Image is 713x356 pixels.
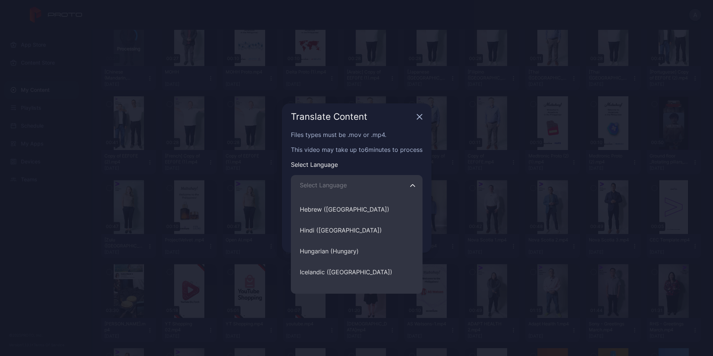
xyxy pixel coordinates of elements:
[291,220,423,241] button: Select LanguageGujarati ([GEOGRAPHIC_DATA])Hebrew ([GEOGRAPHIC_DATA])Hungarian (Hungary)Icelandic...
[291,175,423,196] input: Select LanguageGujarati ([GEOGRAPHIC_DATA])Hebrew ([GEOGRAPHIC_DATA])Hindi ([GEOGRAPHIC_DATA])Hun...
[291,130,423,139] p: Files types must be .mov or .mp4.
[291,112,414,121] div: Translate Content
[410,175,416,196] button: Select LanguageGujarati ([GEOGRAPHIC_DATA])Hebrew ([GEOGRAPHIC_DATA])Hindi ([GEOGRAPHIC_DATA])Hun...
[291,199,423,220] button: Select LanguageGujarati ([GEOGRAPHIC_DATA])Hindi ([GEOGRAPHIC_DATA])Hungarian (Hungary)Icelandic ...
[291,241,423,262] button: Select LanguageGujarati ([GEOGRAPHIC_DATA])Hebrew ([GEOGRAPHIC_DATA])Hindi ([GEOGRAPHIC_DATA])Ice...
[291,160,423,169] p: Select Language
[291,145,423,154] p: This video may take up to 6 minutes to process
[291,262,423,282] button: Select LanguageGujarati ([GEOGRAPHIC_DATA])Hebrew ([GEOGRAPHIC_DATA])Hindi ([GEOGRAPHIC_DATA])Hun...
[291,282,423,303] button: Select LanguageGujarati ([GEOGRAPHIC_DATA])Hebrew ([GEOGRAPHIC_DATA])Hindi ([GEOGRAPHIC_DATA])Hun...
[300,181,347,190] span: Select Language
